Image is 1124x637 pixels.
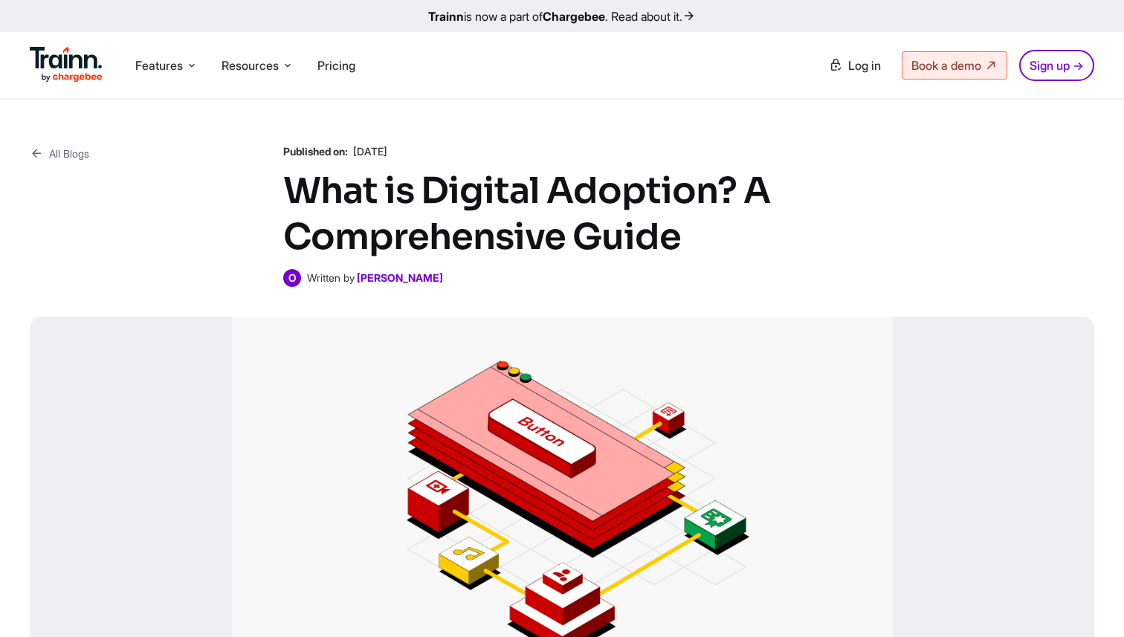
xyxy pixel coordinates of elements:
a: All Blogs [30,144,89,163]
a: Book a demo [902,51,1007,80]
a: Sign up → [1019,50,1094,81]
span: Features [135,57,183,74]
span: O [283,269,301,287]
span: Resources [222,57,279,74]
b: Trainn [428,9,464,24]
b: Chargebee [543,9,605,24]
span: Written by [307,271,355,284]
img: Trainn Logo [30,47,103,83]
span: [DATE] [353,145,387,158]
a: Pricing [317,58,355,73]
span: Book a demo [911,58,981,73]
span: Log in [848,58,881,73]
b: Published on: [283,145,348,158]
iframe: Chat Widget [1050,566,1124,637]
h1: What is Digital Adoption? A Comprehensive Guide [283,168,841,260]
a: [PERSON_NAME] [357,271,443,284]
a: Log in [820,52,890,79]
